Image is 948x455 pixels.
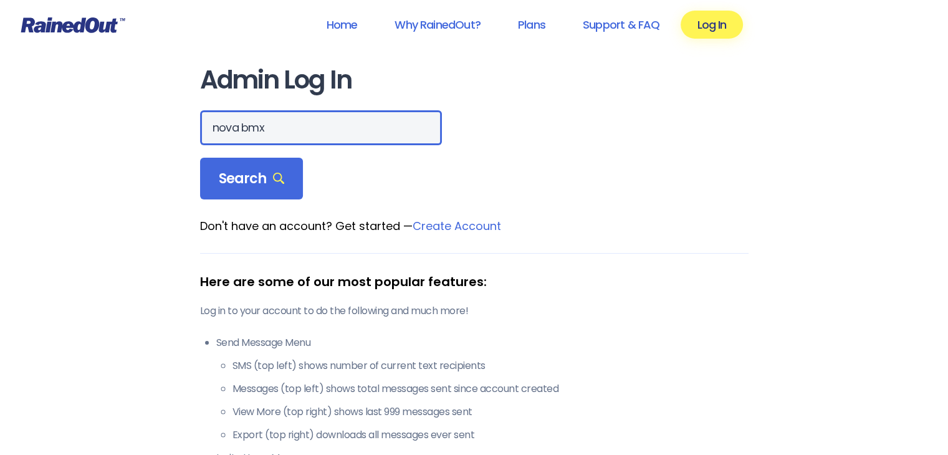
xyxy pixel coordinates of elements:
a: Create Account [413,218,501,234]
li: View More (top right) shows last 999 messages sent [232,405,749,419]
h1: Admin Log In [200,66,749,94]
span: Search [219,170,285,188]
li: Send Message Menu [216,335,749,443]
a: Home [310,11,373,39]
a: Support & FAQ [567,11,676,39]
li: Messages (top left) shows total messages sent since account created [232,381,749,396]
a: Plans [502,11,562,39]
a: Why RainedOut? [378,11,497,39]
a: Log In [681,11,742,39]
li: SMS (top left) shows number of current text recipients [232,358,749,373]
div: Here are some of our most popular features: [200,272,749,291]
div: Search [200,158,304,200]
li: Export (top right) downloads all messages ever sent [232,428,749,443]
input: Search Orgs… [200,110,442,145]
p: Log in to your account to do the following and much more! [200,304,749,318]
